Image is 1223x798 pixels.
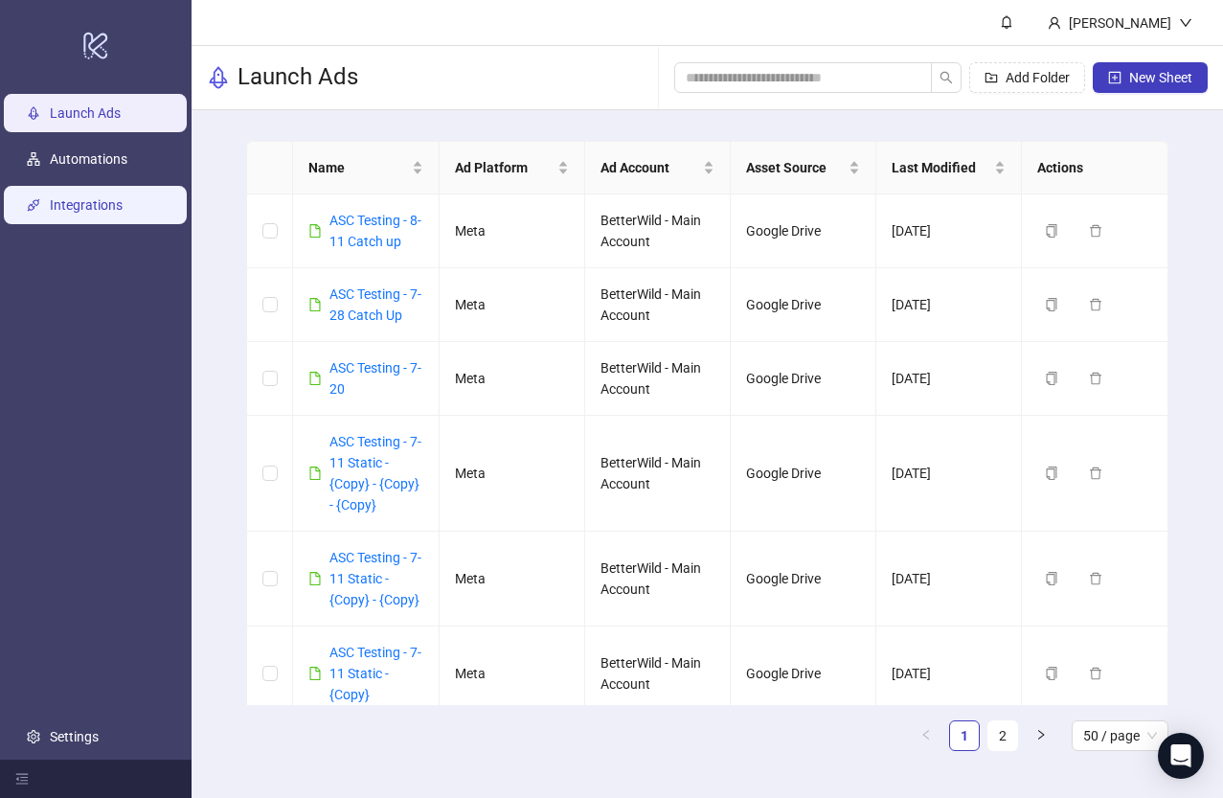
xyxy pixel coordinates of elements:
[50,197,123,213] a: Integrations
[987,720,1018,751] li: 2
[950,721,979,750] a: 1
[1072,720,1168,751] div: Page Size
[876,194,1022,268] td: [DATE]
[308,372,322,385] span: file
[876,142,1022,194] th: Last Modified
[308,667,322,680] span: file
[600,157,699,178] span: Ad Account
[876,416,1022,532] td: [DATE]
[308,467,322,480] span: file
[1045,372,1058,385] span: copy
[988,721,1017,750] a: 2
[440,627,585,721] td: Meta
[1006,70,1070,85] span: Add Folder
[731,142,876,194] th: Asset Source
[15,772,29,786] span: menu-fold
[207,66,230,89] span: rocket
[585,342,731,416] td: BetterWild - Main Account
[1022,142,1167,194] th: Actions
[1089,467,1102,480] span: delete
[585,627,731,721] td: BetterWild - Main Account
[876,627,1022,721] td: [DATE]
[308,157,407,178] span: Name
[1045,298,1058,311] span: copy
[585,532,731,627] td: BetterWild - Main Account
[1083,721,1157,750] span: 50 / page
[731,268,876,342] td: Google Drive
[876,532,1022,627] td: [DATE]
[329,286,421,323] a: ASC Testing - 7-28 Catch Up
[911,720,941,751] button: left
[1000,15,1013,29] span: bell
[1089,572,1102,585] span: delete
[440,194,585,268] td: Meta
[1026,720,1056,751] li: Next Page
[1089,372,1102,385] span: delete
[329,645,421,702] a: ASC Testing - 7-11 Static - {Copy}
[1045,467,1058,480] span: copy
[308,224,322,238] span: file
[731,416,876,532] td: Google Drive
[1089,667,1102,680] span: delete
[1045,224,1058,238] span: copy
[585,142,731,194] th: Ad Account
[911,720,941,751] li: Previous Page
[731,194,876,268] td: Google Drive
[1179,16,1192,30] span: down
[920,729,932,741] span: left
[1158,733,1204,779] div: Open Intercom Messenger
[746,157,845,178] span: Asset Source
[876,342,1022,416] td: [DATE]
[50,729,99,744] a: Settings
[50,151,127,167] a: Automations
[440,416,585,532] td: Meta
[1026,720,1056,751] button: right
[329,434,421,513] a: ASC Testing - 7-11 Static - {Copy} - {Copy} - {Copy}
[329,550,421,607] a: ASC Testing - 7-11 Static - {Copy} - {Copy}
[1093,62,1208,93] button: New Sheet
[731,532,876,627] td: Google Drive
[1089,298,1102,311] span: delete
[238,62,358,93] h3: Launch Ads
[969,62,1085,93] button: Add Folder
[1035,729,1047,741] span: right
[876,268,1022,342] td: [DATE]
[949,720,980,751] li: 1
[50,105,121,121] a: Launch Ads
[585,268,731,342] td: BetterWild - Main Account
[440,532,585,627] td: Meta
[329,360,421,397] a: ASC Testing - 7-20
[308,572,322,585] span: file
[731,342,876,416] td: Google Drive
[1048,16,1061,30] span: user
[1061,12,1179,34] div: [PERSON_NAME]
[1089,224,1102,238] span: delete
[940,71,953,84] span: search
[308,298,322,311] span: file
[329,213,421,249] a: ASC Testing - 8-11 Catch up
[1129,70,1192,85] span: New Sheet
[585,416,731,532] td: BetterWild - Main Account
[1108,71,1121,84] span: plus-square
[440,342,585,416] td: Meta
[585,194,731,268] td: BetterWild - Main Account
[455,157,554,178] span: Ad Platform
[293,142,439,194] th: Name
[440,268,585,342] td: Meta
[731,627,876,721] td: Google Drive
[892,157,990,178] span: Last Modified
[985,71,998,84] span: folder-add
[440,142,585,194] th: Ad Platform
[1045,572,1058,585] span: copy
[1045,667,1058,680] span: copy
